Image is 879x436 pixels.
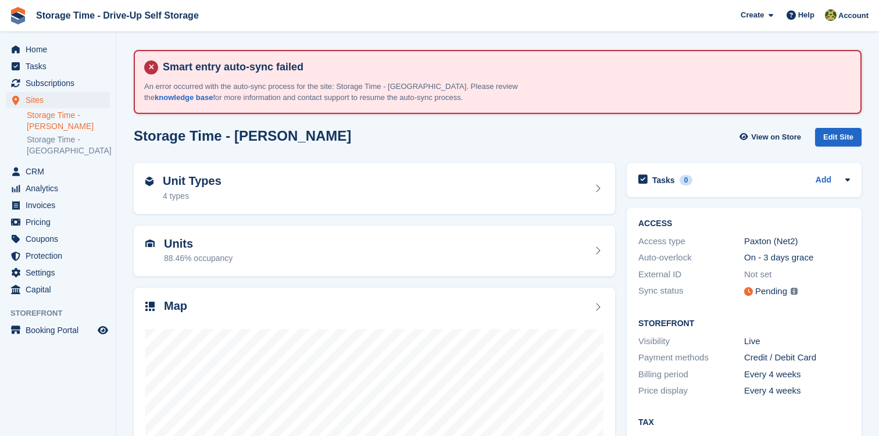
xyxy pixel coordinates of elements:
span: Capital [26,281,95,298]
a: Edit Site [815,128,862,152]
div: On - 3 days grace [744,251,850,265]
a: menu [6,231,110,247]
span: Invoices [26,197,95,213]
a: Storage Time - [PERSON_NAME] [27,110,110,132]
div: Sync status [638,284,744,299]
p: An error occurred with the auto-sync process for the site: Storage Time - [GEOGRAPHIC_DATA]. Plea... [144,81,551,103]
div: Access type [638,235,744,248]
a: menu [6,163,110,180]
h4: Smart entry auto-sync failed [158,60,851,74]
a: menu [6,265,110,281]
a: menu [6,180,110,196]
h2: Unit Types [163,174,221,188]
h2: ACCESS [638,219,850,228]
a: Storage Time - [GEOGRAPHIC_DATA] [27,134,110,156]
div: 4 types [163,190,221,202]
div: Payment methods [638,351,744,364]
span: Settings [26,265,95,281]
img: Zain Sarwar [825,9,837,21]
div: Every 4 weeks [744,368,850,381]
div: Visibility [638,335,744,348]
div: Paxton (Net2) [744,235,850,248]
span: Pricing [26,214,95,230]
a: Add [816,174,831,187]
h2: Storage Time - [PERSON_NAME] [134,128,351,144]
img: icon-info-grey-7440780725fd019a000dd9b08b2336e03edf1995a4989e88bcd33f0948082b44.svg [791,288,798,295]
div: Billing period [638,368,744,381]
span: Account [838,10,869,22]
img: map-icn-33ee37083ee616e46c38cad1a60f524a97daa1e2b2c8c0bc3eb3415660979fc1.svg [145,302,155,311]
span: Protection [26,248,95,264]
div: Pending [755,285,787,298]
div: 0 [680,175,693,185]
span: Analytics [26,180,95,196]
img: unit-icn-7be61d7bf1b0ce9d3e12c5938cc71ed9869f7b940bace4675aadf7bd6d80202e.svg [145,240,155,248]
h2: Map [164,299,187,313]
img: stora-icon-8386f47178a22dfd0bd8f6a31ec36ba5ce8667c1dd55bd0f319d3a0aa187defe.svg [9,7,27,24]
a: menu [6,248,110,264]
span: Coupons [26,231,95,247]
a: Preview store [96,323,110,337]
div: External ID [638,268,744,281]
div: 88.46% occupancy [164,252,233,265]
div: Credit / Debit Card [744,351,850,364]
span: View on Store [751,131,801,143]
span: Tasks [26,58,95,74]
a: menu [6,322,110,338]
div: Edit Site [815,128,862,147]
a: menu [6,41,110,58]
h2: Units [164,237,233,251]
a: Unit Types 4 types [134,163,615,214]
span: Booking Portal [26,322,95,338]
a: menu [6,92,110,108]
span: Subscriptions [26,75,95,91]
h2: Tax [638,418,850,427]
span: Help [798,9,814,21]
a: Storage Time - Drive-Up Self Storage [31,6,203,25]
a: menu [6,214,110,230]
h2: Storefront [638,319,850,328]
div: Price display [638,384,744,398]
div: Auto-overlock [638,251,744,265]
div: Every 4 weeks [744,384,850,398]
a: knowledge base [155,93,213,102]
a: menu [6,197,110,213]
img: unit-type-icn-2b2737a686de81e16bb02015468b77c625bbabd49415b5ef34ead5e3b44a266d.svg [145,177,153,186]
span: Create [741,9,764,21]
div: Live [744,335,850,348]
span: CRM [26,163,95,180]
span: Storefront [10,308,116,319]
a: View on Store [738,128,806,147]
a: menu [6,281,110,298]
a: menu [6,75,110,91]
a: menu [6,58,110,74]
span: Home [26,41,95,58]
a: Units 88.46% occupancy [134,226,615,277]
span: Sites [26,92,95,108]
h2: Tasks [652,175,675,185]
div: Not set [744,268,850,281]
